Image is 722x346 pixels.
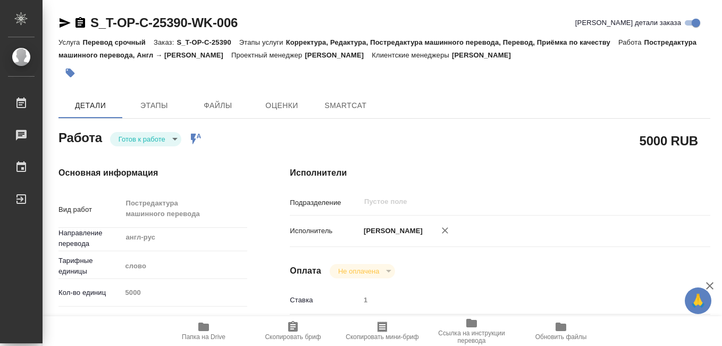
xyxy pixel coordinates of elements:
span: SmartCat [320,99,371,112]
p: Ставка [290,295,360,306]
span: Оценки [256,99,307,112]
p: Услуга [58,38,82,46]
button: Не оплачена [335,267,382,276]
span: Скопировать бриф [265,333,321,341]
p: Работа [618,38,644,46]
h4: Основная информация [58,167,247,179]
p: Перевод срочный [82,38,154,46]
button: Скопировать ссылку для ЯМессенджера [58,17,71,29]
button: Добавить тэг [58,61,82,85]
p: [PERSON_NAME] [452,51,519,59]
button: Скопировать мини-бриф [338,316,427,346]
span: Этапы [129,99,180,112]
span: [PERSON_NAME] детали заказа [575,18,681,28]
div: слово [121,257,247,275]
input: Пустое поле [360,292,675,308]
h2: Работа [58,127,102,146]
input: Пустое поле [121,285,247,300]
h4: Оплата [290,265,321,277]
button: 🙏 [685,287,711,314]
button: Ссылка на инструкции перевода [427,316,516,346]
span: Обновить файлы [535,333,587,341]
p: Общая тематика [58,315,121,326]
span: Ссылка на инструкции перевода [433,329,510,344]
p: Вид работ [58,204,121,215]
p: Исполнитель [290,226,360,236]
button: Скопировать ссылку [74,17,87,29]
p: Проектный менеджер [231,51,305,59]
p: Заказ: [154,38,177,46]
p: Направление перевода [58,228,121,249]
p: Тарифные единицы [58,256,121,277]
span: Папка на Drive [182,333,225,341]
span: Файлы [192,99,244,112]
button: Обновить файлы [516,316,606,346]
p: Корректура, Редактура, Постредактура машинного перевода, Перевод, Приёмка по качеству [286,38,618,46]
h2: 5000 RUB [640,131,698,150]
h4: Исполнители [290,167,710,179]
span: 🙏 [689,290,707,312]
a: S_T-OP-C-25390-WK-006 [90,15,238,30]
span: Детали [65,99,116,112]
div: Готов к работе [110,132,181,146]
p: Этапы услуги [239,38,286,46]
div: Техника [121,311,247,329]
button: Готов к работе [115,135,169,144]
p: Подразделение [290,197,360,208]
input: Пустое поле [363,195,650,208]
p: S_T-OP-C-25390 [177,38,239,46]
div: Готов к работе [330,264,395,278]
p: Клиентские менеджеры [372,51,452,59]
p: [PERSON_NAME] [360,226,423,236]
p: [PERSON_NAME] [305,51,372,59]
p: Кол-во единиц [58,287,121,298]
button: Скопировать бриф [248,316,338,346]
button: Удалить исполнителя [433,219,457,242]
button: Папка на Drive [159,316,248,346]
span: Скопировать мини-бриф [346,333,418,341]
